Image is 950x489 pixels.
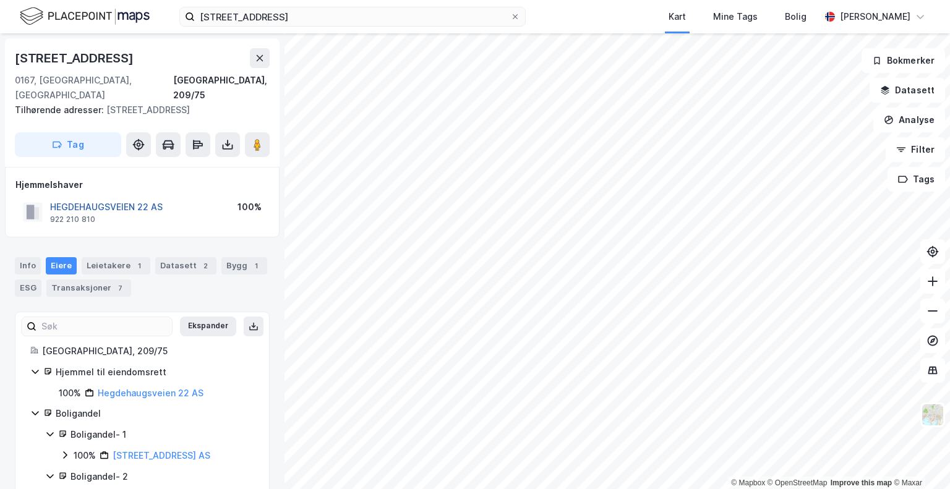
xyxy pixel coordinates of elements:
div: Info [15,257,41,274]
div: [GEOGRAPHIC_DATA], 209/75 [42,344,254,359]
div: Eiere [46,257,77,274]
div: 100% [237,200,262,215]
div: Hjemmelshaver [15,177,269,192]
button: Datasett [870,78,945,103]
img: Z [921,403,944,427]
div: Boligandel - 2 [71,469,254,484]
div: 2 [199,260,212,272]
div: Bolig [785,9,807,24]
div: Boligandel - 1 [71,427,254,442]
button: Bokmerker [862,48,945,73]
div: 1 [133,260,145,272]
div: 100% [74,448,96,463]
div: 1 [250,260,262,272]
a: [STREET_ADDRESS] AS [113,450,210,461]
div: ESG [15,279,41,297]
a: Mapbox [731,478,765,487]
div: Bygg [221,257,267,274]
div: Kontrollprogram for chat [888,430,950,489]
button: Filter [886,137,945,162]
div: Boligandel [56,406,254,421]
button: Tag [15,132,121,157]
div: Leietakere [82,257,150,274]
div: 100% [59,386,81,401]
div: Mine Tags [713,9,758,24]
div: [GEOGRAPHIC_DATA], 209/75 [173,73,270,103]
a: Hegdehaugsveien 22 AS [98,388,203,398]
div: [STREET_ADDRESS] [15,48,136,68]
button: Ekspander [180,317,236,336]
img: logo.f888ab2527a4732fd821a326f86c7f29.svg [20,6,150,27]
input: Søk på adresse, matrikkel, gårdeiere, leietakere eller personer [195,7,510,26]
div: 0167, [GEOGRAPHIC_DATA], [GEOGRAPHIC_DATA] [15,73,173,103]
button: Analyse [873,108,945,132]
div: Hjemmel til eiendomsrett [56,365,254,380]
iframe: Chat Widget [888,430,950,489]
div: Transaksjoner [46,279,131,297]
div: [STREET_ADDRESS] [15,103,260,117]
span: Tilhørende adresser: [15,104,106,115]
div: 922 210 810 [50,215,95,224]
a: Improve this map [831,478,892,487]
a: OpenStreetMap [768,478,828,487]
div: 7 [114,282,126,294]
div: Datasett [155,257,216,274]
input: Søk [36,317,172,336]
button: Tags [888,167,945,192]
div: [PERSON_NAME] [840,9,910,24]
div: Kart [669,9,686,24]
